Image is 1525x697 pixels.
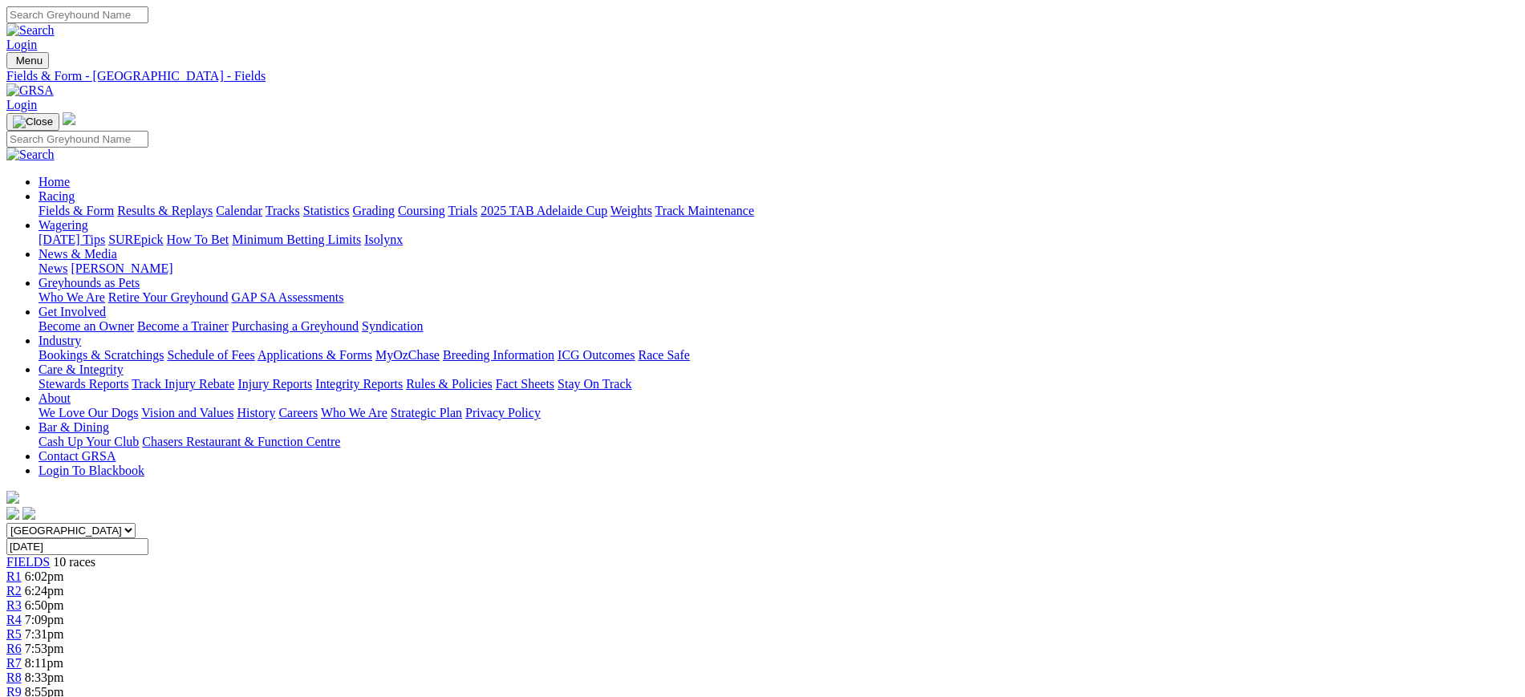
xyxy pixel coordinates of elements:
a: Minimum Betting Limits [232,233,361,246]
a: GAP SA Assessments [232,290,344,304]
div: Care & Integrity [39,377,1519,391]
a: Breeding Information [443,348,554,362]
div: Wagering [39,233,1519,247]
a: Fields & Form [39,204,114,217]
a: Stay On Track [558,377,631,391]
img: logo-grsa-white.png [6,491,19,504]
a: Track Maintenance [655,204,754,217]
img: Search [6,23,55,38]
button: Toggle navigation [6,113,59,131]
a: Industry [39,334,81,347]
a: Stewards Reports [39,377,128,391]
input: Search [6,131,148,148]
a: Results & Replays [117,204,213,217]
a: Get Involved [39,305,106,318]
a: We Love Our Dogs [39,406,138,419]
a: Login [6,38,37,51]
a: Care & Integrity [39,363,124,376]
a: Integrity Reports [315,377,403,391]
a: Grading [353,204,395,217]
a: Vision and Values [141,406,233,419]
a: R1 [6,569,22,583]
a: Racing [39,189,75,203]
button: Toggle navigation [6,52,49,69]
a: ICG Outcomes [558,348,635,362]
a: R7 [6,656,22,670]
a: Privacy Policy [465,406,541,419]
a: 2025 TAB Adelaide Cup [481,204,607,217]
a: How To Bet [167,233,229,246]
span: 10 races [53,555,95,569]
a: Wagering [39,218,88,232]
a: FIELDS [6,555,50,569]
img: Search [6,148,55,162]
span: 7:53pm [25,642,64,655]
span: 7:09pm [25,613,64,626]
a: Applications & Forms [258,348,372,362]
a: Isolynx [364,233,403,246]
a: Login To Blackbook [39,464,144,477]
a: Schedule of Fees [167,348,254,362]
span: R3 [6,598,22,612]
a: Race Safe [638,348,689,362]
a: News & Media [39,247,117,261]
a: Rules & Policies [406,377,493,391]
a: Greyhounds as Pets [39,276,140,290]
a: Bar & Dining [39,420,109,434]
div: Greyhounds as Pets [39,290,1519,305]
a: SUREpick [108,233,163,246]
a: R6 [6,642,22,655]
a: Fields & Form - [GEOGRAPHIC_DATA] - Fields [6,69,1519,83]
a: Weights [610,204,652,217]
span: 8:33pm [25,671,64,684]
a: Become an Owner [39,319,134,333]
a: Coursing [398,204,445,217]
a: News [39,261,67,275]
a: Statistics [303,204,350,217]
a: Injury Reports [237,377,312,391]
span: 8:11pm [25,656,63,670]
a: Trials [448,204,477,217]
div: Racing [39,204,1519,218]
input: Search [6,6,148,23]
img: GRSA [6,83,54,98]
span: Menu [16,55,43,67]
a: Become a Trainer [137,319,229,333]
a: Fact Sheets [496,377,554,391]
a: Login [6,98,37,111]
a: [PERSON_NAME] [71,261,172,275]
div: Get Involved [39,319,1519,334]
a: R8 [6,671,22,684]
a: Retire Your Greyhound [108,290,229,304]
a: [DATE] Tips [39,233,105,246]
img: twitter.svg [22,507,35,520]
a: R5 [6,627,22,641]
a: Calendar [216,204,262,217]
a: Home [39,175,70,188]
div: About [39,406,1519,420]
img: facebook.svg [6,507,19,520]
a: R2 [6,584,22,598]
a: MyOzChase [375,348,440,362]
a: R4 [6,613,22,626]
span: 7:31pm [25,627,64,641]
span: 6:24pm [25,584,64,598]
a: History [237,406,275,419]
a: Strategic Plan [391,406,462,419]
a: About [39,391,71,405]
a: Contact GRSA [39,449,116,463]
a: Track Injury Rebate [132,377,234,391]
a: Who We Are [321,406,387,419]
div: Industry [39,348,1519,363]
a: Tracks [266,204,300,217]
a: Purchasing a Greyhound [232,319,359,333]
